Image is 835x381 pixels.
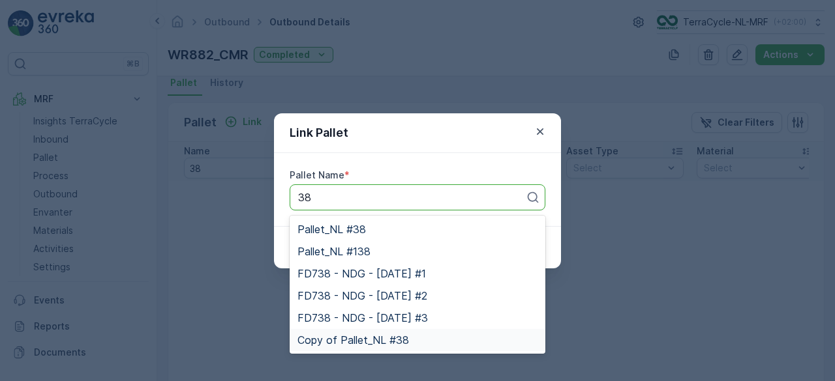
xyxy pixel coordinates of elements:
p: Link Pallet [290,124,348,142]
span: FD738 - NDG - [DATE] #1 [297,268,426,279]
span: Pallet_NL #138 [297,246,371,257]
span: Copy of Pallet_NL #38 [297,334,409,346]
span: FD738 - NDG - [DATE] #3 [297,312,428,324]
span: Pallet_NL #38 [297,223,366,235]
label: Pallet Name [290,169,344,180]
span: FD738 - NDG - [DATE] #2 [297,290,427,302]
